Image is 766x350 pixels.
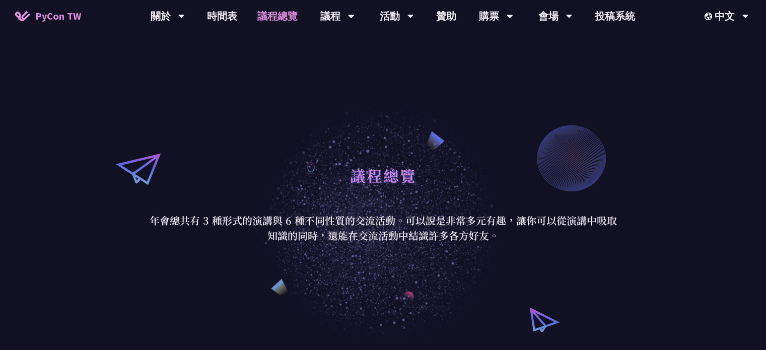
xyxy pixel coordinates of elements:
span: PyCon TW [35,9,81,24]
p: 年會總共有 3 種形式的演講與 6 種不同性質的交流活動。可以說是非常多元有趣，讓你可以從演講中吸取知識的同時，還能在交流活動中結識許多各方好友。 [149,213,617,243]
img: Home icon of PyCon TW 2025 [15,11,30,21]
h1: 議程總覽 [350,160,416,190]
a: PyCon TW [5,4,91,29]
img: Locale Icon [705,13,715,20]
